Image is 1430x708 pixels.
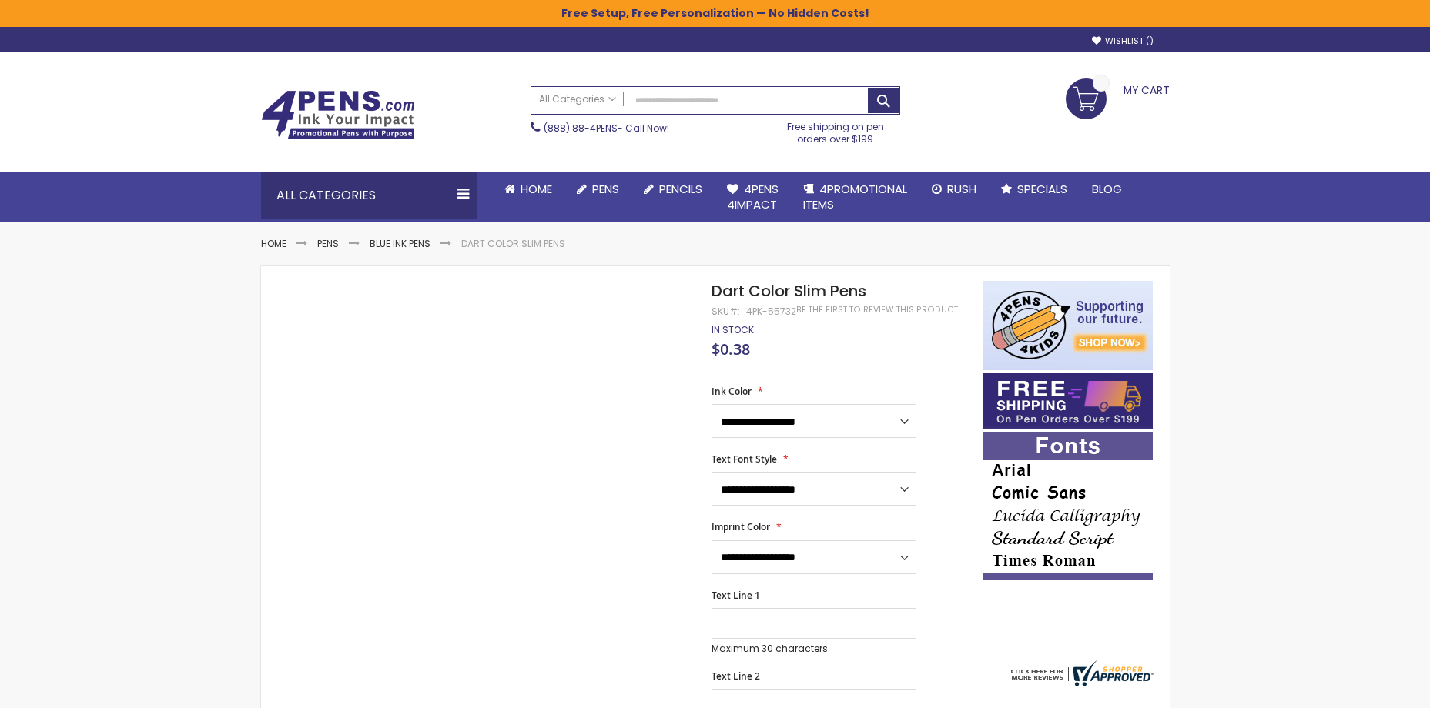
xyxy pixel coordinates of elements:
[1007,660,1154,686] img: 4pens.com widget logo
[370,237,430,250] a: Blue ink Pens
[261,90,415,139] img: 4Pens Custom Pens and Promotional Products
[712,323,754,336] span: In stock
[712,453,777,466] span: Text Font Style
[592,181,619,197] span: Pens
[712,324,754,336] div: Availability
[1080,172,1134,206] a: Blog
[727,181,779,212] span: 4Pens 4impact
[261,237,286,250] a: Home
[564,172,631,206] a: Pens
[919,172,989,206] a: Rush
[631,172,715,206] a: Pencils
[712,385,752,398] span: Ink Color
[746,306,796,318] div: 4pk-55732
[803,181,907,212] span: 4PROMOTIONAL ITEMS
[521,181,552,197] span: Home
[983,373,1153,429] img: Free shipping on orders over $199
[659,181,702,197] span: Pencils
[461,238,565,250] li: Dart Color Slim Pens
[1007,676,1154,690] a: 4pens.com certificate URL
[715,172,791,222] a: 4Pens4impact
[791,172,919,222] a: 4PROMOTIONALITEMS
[712,305,740,318] strong: SKU
[1017,181,1067,197] span: Specials
[544,122,669,135] span: - Call Now!
[712,280,866,302] span: Dart Color Slim Pens
[712,520,770,533] span: Imprint Color
[989,172,1080,206] a: Specials
[983,281,1153,370] img: 4pens 4 kids
[947,181,976,197] span: Rush
[712,670,760,683] span: Text Line 2
[771,115,900,145] div: Free shipping on pen orders over $199
[539,93,616,105] span: All Categories
[1092,181,1122,197] span: Blog
[796,304,958,316] a: Be the first to review this product
[531,87,624,112] a: All Categories
[983,432,1153,580] img: font-personalization-examples
[712,589,760,602] span: Text Line 1
[544,122,618,135] a: (888) 88-4PENS
[492,172,564,206] a: Home
[712,339,750,359] span: $0.38
[261,172,477,219] div: All Categories
[712,643,916,655] p: Maximum 30 characters
[1092,35,1154,47] a: Wishlist
[317,237,339,250] a: Pens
